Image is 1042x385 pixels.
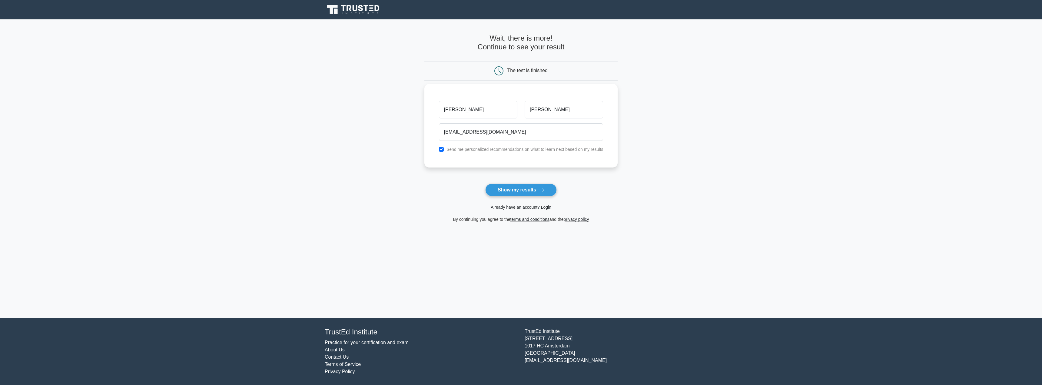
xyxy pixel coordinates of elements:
[439,123,603,141] input: Email
[491,205,551,210] a: Already have an account? Login
[325,362,361,367] a: Terms of Service
[325,340,409,345] a: Practice for your certification and exam
[421,216,622,223] div: By continuing you agree to the and the
[424,34,618,51] h4: Wait, there is more! Continue to see your result
[325,328,517,337] h4: TrustEd Institute
[485,184,557,196] button: Show my results
[521,328,721,375] div: TrustEd Institute [STREET_ADDRESS] 1017 HC Amsterdam [GEOGRAPHIC_DATA] [EMAIL_ADDRESS][DOMAIN_NAME]
[510,217,549,222] a: terms and conditions
[439,101,517,118] input: First name
[564,217,589,222] a: privacy policy
[325,354,349,360] a: Contact Us
[325,347,345,352] a: About Us
[325,369,355,374] a: Privacy Policy
[507,68,548,73] div: The test is finished
[525,101,603,118] input: Last name
[446,147,603,152] label: Send me personalized recommendations on what to learn next based on my results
